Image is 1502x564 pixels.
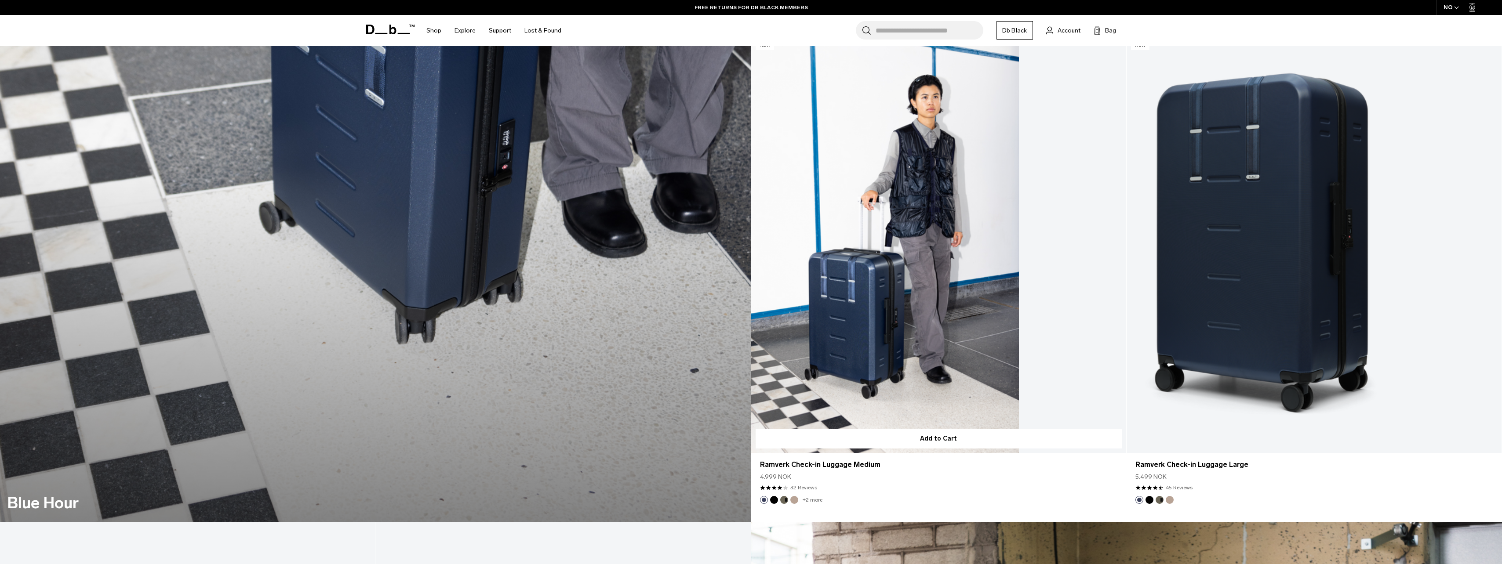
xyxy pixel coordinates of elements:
[770,496,778,504] button: Black Out
[420,15,568,46] nav: Main Navigation
[1135,472,1167,481] span: 5.499 NOK
[803,497,822,503] a: +2 more
[455,15,476,46] a: Explore
[1166,496,1174,504] button: Fogbow Beige
[7,491,79,515] h2: Blue Hour
[996,21,1033,40] a: Db Black
[760,496,768,504] button: Blue Hour
[1146,496,1153,504] button: Black Out
[1127,36,1502,453] a: Ramverk Check-in Luggage Large
[1046,25,1080,36] a: Account
[780,496,788,504] button: Forest Green
[1105,26,1116,35] span: Bag
[1094,25,1116,36] button: Bag
[1135,459,1493,470] a: Ramverk Check-in Luggage Large
[760,459,1117,470] a: Ramverk Check-in Luggage Medium
[695,4,808,11] a: FREE RETURNS FOR DB BLACK MEMBERS
[751,36,1126,453] a: Ramverk Check-in Luggage Medium
[790,484,817,492] a: 32 reviews
[756,429,1122,448] button: Add to Cart
[1058,26,1080,35] span: Account
[1135,496,1143,504] button: Blue Hour
[426,15,441,46] a: Shop
[489,15,511,46] a: Support
[524,15,561,46] a: Lost & Found
[1156,496,1164,504] button: Forest Green
[760,472,791,481] span: 4.999 NOK
[1166,484,1193,492] a: 45 reviews
[790,496,798,504] button: Fogbow Beige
